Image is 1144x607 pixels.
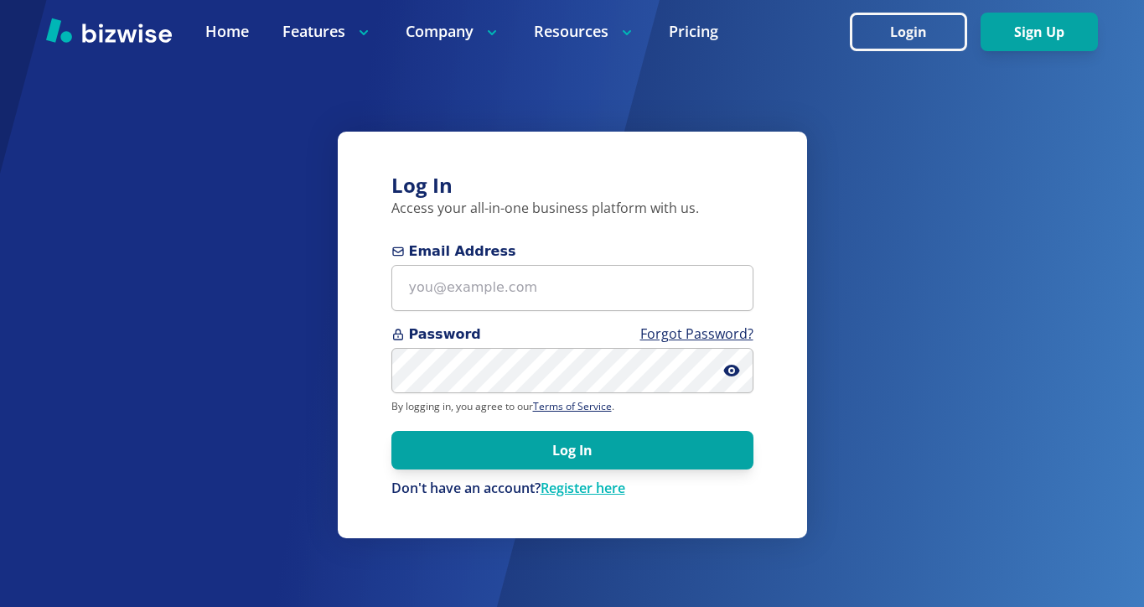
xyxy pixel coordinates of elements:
[669,21,718,42] a: Pricing
[850,24,981,40] a: Login
[205,21,249,42] a: Home
[391,431,753,470] button: Log In
[391,400,753,413] p: By logging in, you agree to our .
[534,21,635,42] p: Resources
[541,479,625,497] a: Register here
[391,324,753,345] span: Password
[981,13,1098,51] button: Sign Up
[46,18,172,43] img: Bizwise Logo
[850,13,967,51] button: Login
[391,480,753,498] div: Don't have an account?Register here
[533,399,612,413] a: Terms of Service
[282,21,372,42] p: Features
[391,172,753,200] h3: Log In
[640,324,753,343] a: Forgot Password?
[406,21,500,42] p: Company
[391,265,753,311] input: you@example.com
[391,241,753,262] span: Email Address
[981,24,1098,40] a: Sign Up
[391,200,753,218] p: Access your all-in-one business platform with us.
[391,480,753,498] p: Don't have an account?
